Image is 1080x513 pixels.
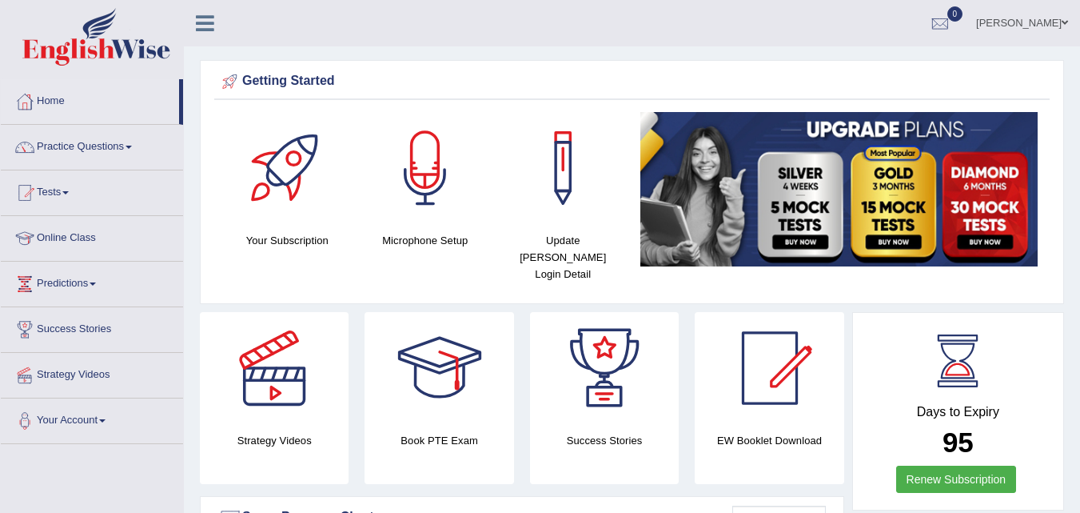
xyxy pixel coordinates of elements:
a: Predictions [1,262,183,302]
a: Renew Subscription [896,466,1017,493]
a: Home [1,79,179,119]
a: Online Class [1,216,183,256]
a: Strategy Videos [1,353,183,393]
h4: Strategy Videos [200,432,349,449]
span: 0 [947,6,963,22]
h4: Days to Expiry [871,405,1046,419]
a: Your Account [1,399,183,439]
h4: EW Booklet Download [695,432,843,449]
h4: Success Stories [530,432,679,449]
h4: Book PTE Exam [365,432,513,449]
a: Success Stories [1,307,183,347]
img: small5.jpg [640,112,1038,267]
h4: Microphone Setup [365,232,487,249]
div: Getting Started [218,70,1046,94]
h4: Update [PERSON_NAME] Login Detail [502,232,624,283]
a: Tests [1,170,183,210]
a: Practice Questions [1,125,183,165]
b: 95 [943,427,974,458]
h4: Your Subscription [226,232,349,249]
